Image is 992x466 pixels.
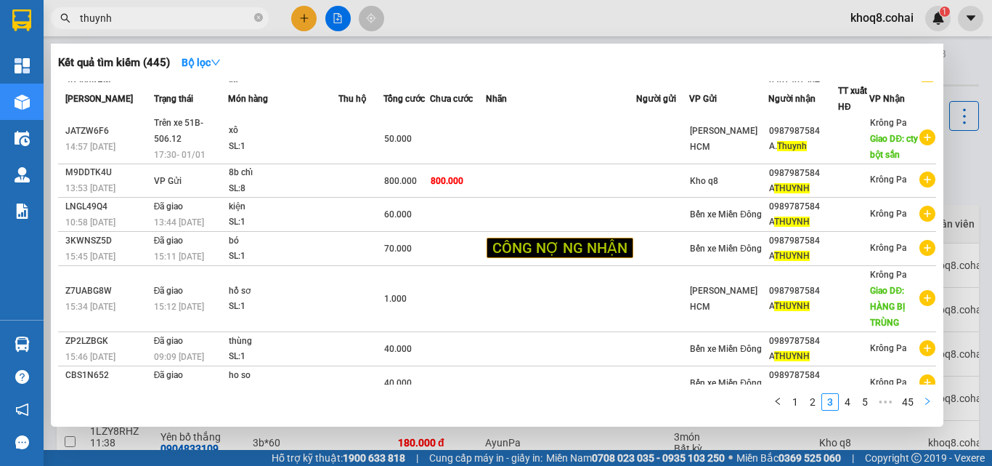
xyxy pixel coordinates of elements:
div: LNGL49Q4 [65,199,150,214]
div: 0987987584 [769,124,837,139]
span: Nhãn [486,94,507,104]
div: M9DDTK4U [65,165,150,180]
span: plus-circle [919,240,935,256]
span: 15:12 [DATE] [154,302,204,312]
li: 3 [821,393,839,411]
li: Next 5 Pages [874,393,897,411]
img: dashboard-icon [15,58,30,73]
span: Đã giao [154,236,184,246]
span: 10:58 [DATE] [65,217,115,228]
img: warehouse-icon [15,95,30,110]
li: Next Page [919,393,936,411]
button: Bộ lọcdown [170,51,232,74]
span: Giao DĐ: HÀNG BỊ TRÙNG [870,286,905,328]
span: Người nhận [768,94,816,104]
div: SL: 1 [229,349,338,365]
h3: Kết quả tìm kiếm ( 445 ) [58,55,170,71]
span: Đã giao [154,370,184,380]
span: Món hàng [228,94,268,104]
span: plus-circle [919,290,935,306]
span: 15:34 [DATE] [65,302,115,312]
span: 15:11 [DATE] [154,252,204,262]
div: hồ sơ [229,284,338,300]
div: Z7UABG8W [65,284,150,299]
div: 0989787584 [769,334,837,349]
a: 5 [857,394,873,410]
span: Bến xe Miền Đông [690,244,762,254]
span: THUYNH [774,251,810,261]
a: 2 [805,394,821,410]
div: A [769,383,837,398]
span: 40.000 [384,378,412,388]
span: Krông Pa [870,174,906,185]
input: Tìm tên, số ĐT hoặc mã đơn [80,10,251,26]
li: 5 [856,393,874,411]
span: Krông Pa [870,209,906,219]
span: TT xuất HĐ [838,86,867,112]
span: VP Nhận [869,94,905,104]
div: SL: 8 [229,181,338,197]
div: 0989787584 [769,368,837,383]
div: 0987987584 [769,233,837,249]
button: left [769,393,786,411]
span: notification [15,403,29,417]
span: Giao DĐ: cty bột sắn [870,134,918,160]
span: Krông Pa [870,243,906,253]
img: warehouse-icon [15,167,30,182]
span: THUYNH [774,351,810,361]
span: Krông Pa [870,343,906,353]
img: logo-vxr [12,9,31,31]
div: bó [229,233,338,249]
div: thùng [229,334,338,350]
span: Chưa cước [430,94,473,104]
span: [PERSON_NAME] HCM [690,286,757,312]
li: 2 [804,393,821,411]
span: Trạng thái [154,94,193,104]
span: 800.000 [384,176,417,186]
span: question-circle [15,370,29,384]
div: SL: 1 [229,299,338,315]
div: 0989787584 [769,199,837,214]
span: plus-circle [919,206,935,222]
span: plus-circle [919,340,935,356]
div: kiện [229,199,338,215]
span: 800.000 [431,176,463,186]
div: ZP2LZBGK [65,334,150,349]
span: right [923,397,932,406]
div: CBS1N652 [65,368,150,383]
span: plus-circle [919,374,935,390]
span: close-circle [254,13,263,22]
span: left [773,397,782,406]
a: 45 [898,394,918,410]
div: SL: 1 [229,214,338,230]
span: 40.000 [384,344,412,354]
div: SL: 1 [229,249,338,265]
span: 1.000 [384,294,407,304]
span: CÔNG NỢ NG NHẬN [487,238,633,258]
li: 4 [839,393,856,411]
div: xô [229,123,338,139]
span: Bến xe Miền Đông [690,209,762,220]
div: A [769,181,837,196]
a: 3 [822,394,838,410]
span: [PERSON_NAME] HCM [690,126,757,152]
li: Previous Page [769,393,786,411]
span: ••• [874,393,897,411]
div: A. [769,139,837,154]
span: Thu hộ [338,94,366,104]
span: down [211,57,221,68]
span: Đã giao [154,336,184,346]
span: message [15,435,29,449]
span: THUYNH [774,217,810,227]
span: 70.000 [384,244,412,254]
div: 3KWNSZ5D [65,233,150,249]
span: Kho q8 [690,176,718,186]
span: close-circle [254,12,263,25]
span: 15:45 [DATE] [65,252,115,262]
span: 50.000 [384,134,412,144]
div: 8b chỉ [229,165,338,181]
span: plus-circle [919,172,935,188]
span: search [60,13,70,23]
div: SL: 1 [229,383,338,399]
span: Tổng cước [383,94,425,104]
